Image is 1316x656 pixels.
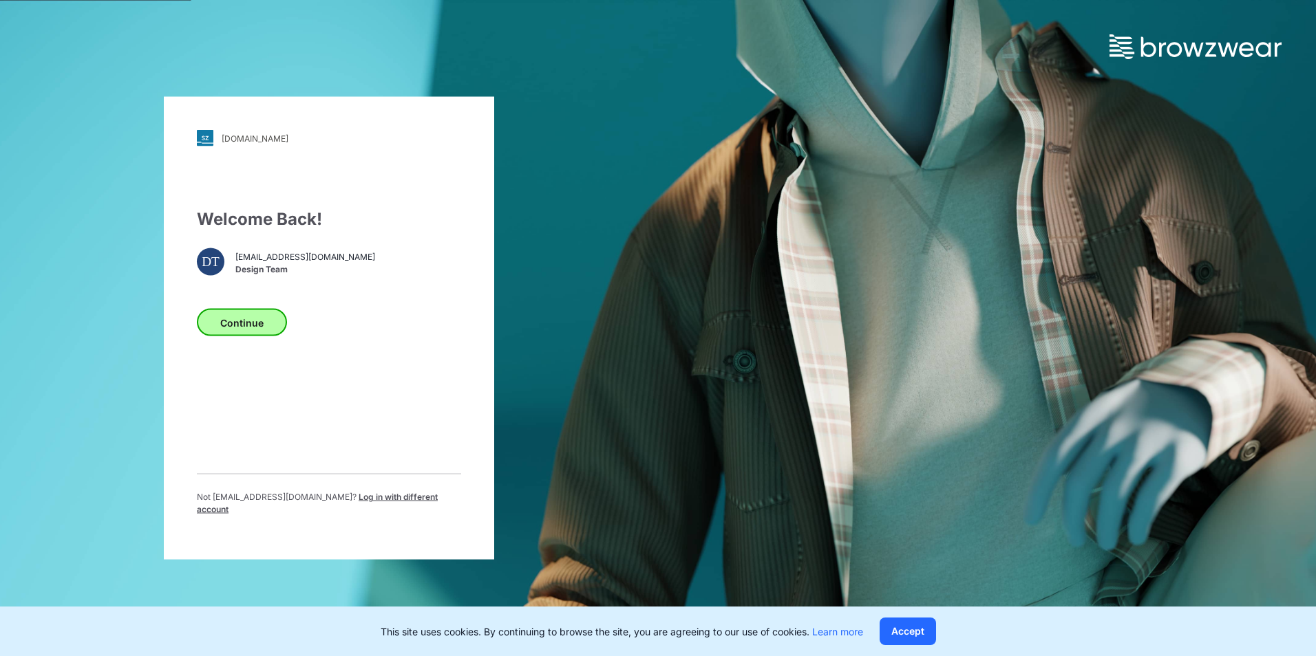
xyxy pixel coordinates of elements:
p: Not [EMAIL_ADDRESS][DOMAIN_NAME] ? [197,491,461,516]
p: This site uses cookies. By continuing to browse the site, you are agreeing to our use of cookies. [381,624,863,639]
span: Design Team [235,263,375,275]
div: DT [197,248,224,276]
img: svg+xml;base64,PHN2ZyB3aWR0aD0iMjgiIGhlaWdodD0iMjgiIHZpZXdCb3g9IjAgMCAyOCAyOCIgZmlsbD0ibm9uZSIgeG... [197,130,213,146]
img: browzwear-logo.73288ffb.svg [1110,34,1282,59]
div: [DOMAIN_NAME] [222,133,288,143]
div: Welcome Back! [197,207,461,232]
a: Learn more [812,626,863,637]
button: Accept [880,617,936,645]
button: Continue [197,309,287,336]
span: [EMAIL_ADDRESS][DOMAIN_NAME] [235,250,375,263]
a: [DOMAIN_NAME] [197,130,461,146]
